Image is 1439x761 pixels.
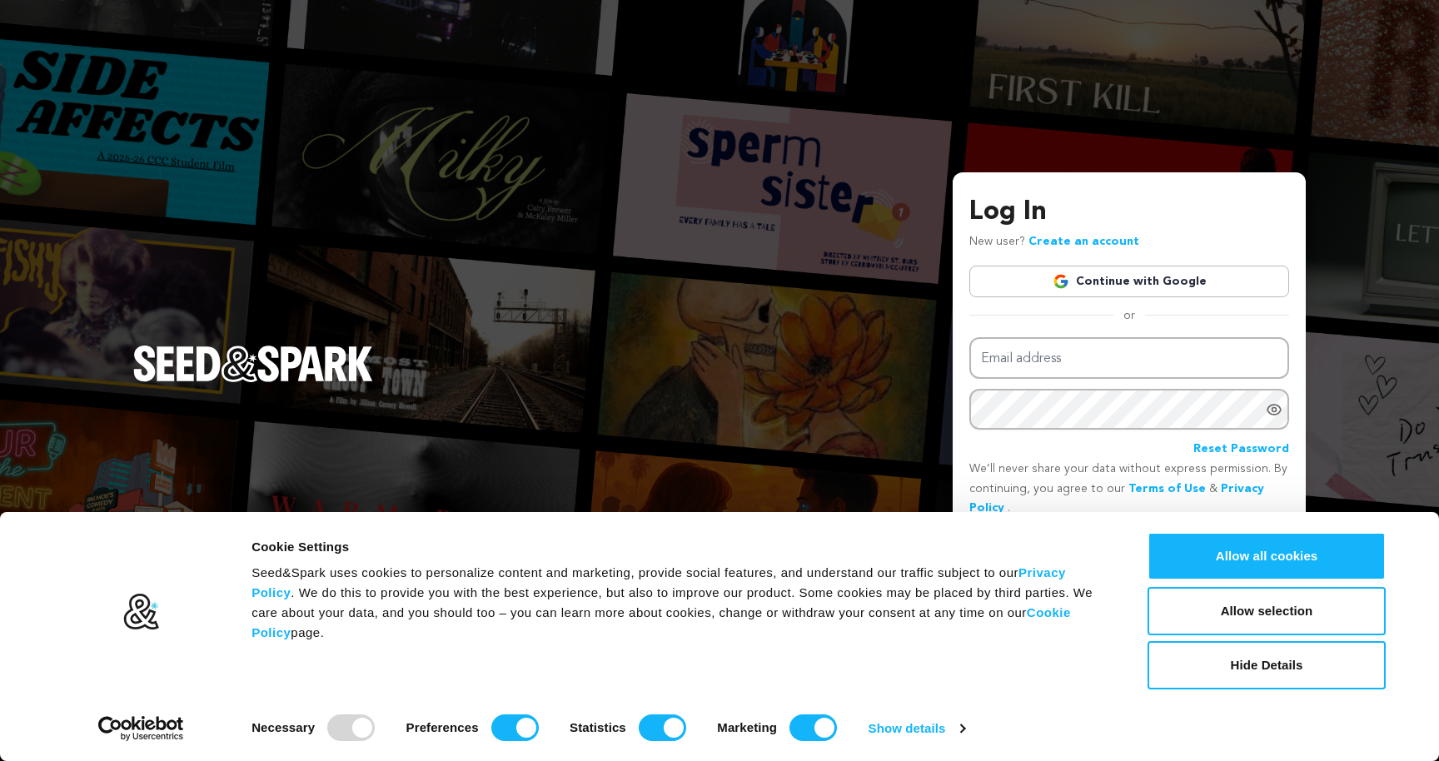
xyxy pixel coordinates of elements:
a: Usercentrics Cookiebot - opens in a new window [68,716,214,741]
strong: Necessary [251,720,315,734]
button: Hide Details [1148,641,1386,689]
p: New user? [969,232,1139,252]
strong: Preferences [406,720,479,734]
a: Reset Password [1193,440,1289,460]
a: Seed&Spark Homepage [133,346,373,415]
strong: Marketing [717,720,777,734]
img: logo [122,593,160,631]
button: Allow selection [1148,587,1386,635]
img: Seed&Spark Logo [133,346,373,382]
legend: Consent Selection [251,708,251,709]
span: or [1113,307,1145,324]
a: Terms of Use [1128,483,1206,495]
a: Create an account [1028,236,1139,247]
h3: Log In [969,192,1289,232]
a: Show password as plain text. Warning: this will display your password on the screen. [1266,401,1282,418]
a: Show details [869,716,965,741]
a: Continue with Google [969,266,1289,297]
div: Seed&Spark uses cookies to personalize content and marketing, provide social features, and unders... [251,563,1110,643]
strong: Statistics [570,720,626,734]
div: Cookie Settings [251,537,1110,557]
a: Privacy Policy [251,565,1066,599]
p: We’ll never share your data without express permission. By continuing, you agree to our & . [969,460,1289,519]
button: Allow all cookies [1148,532,1386,580]
input: Email address [969,337,1289,380]
img: Google logo [1053,273,1069,290]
